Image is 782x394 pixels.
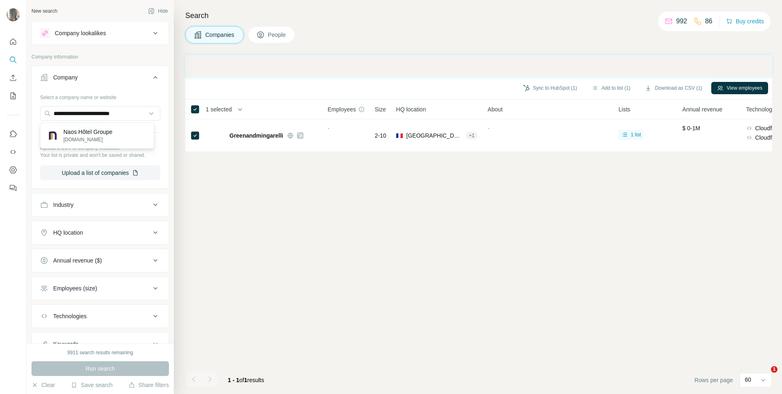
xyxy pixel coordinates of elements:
span: - [328,125,330,131]
div: Industry [53,201,74,209]
span: Technologies [746,105,780,113]
span: Companies [205,31,235,39]
button: Dashboard [7,163,20,177]
button: Use Surfe on LinkedIn [7,127,20,141]
p: Company information [31,53,169,61]
span: 1 - 1 [228,377,239,383]
button: Enrich CSV [7,70,20,85]
span: Size [375,105,386,113]
span: 1 [244,377,247,383]
iframe: Intercom live chat [754,366,774,386]
button: Employees (size) [32,279,169,298]
button: View employees [711,82,768,94]
span: HQ location [396,105,426,113]
span: [GEOGRAPHIC_DATA], [GEOGRAPHIC_DATA]|[GEOGRAPHIC_DATA] [406,131,462,140]
div: Technologies [53,312,87,320]
span: Employees [328,105,356,113]
div: Annual revenue ($) [53,256,102,265]
button: Buy credits [726,16,764,27]
button: My lists [7,88,20,103]
div: Keywords [53,340,78,348]
button: Download as CSV (1) [639,82,708,94]
div: HQ location [53,229,83,237]
p: 86 [705,16,712,26]
button: Use Surfe API [7,145,20,159]
span: 2-10 [375,131,386,140]
div: New search [31,7,57,15]
span: $ 0-1M [682,125,700,131]
span: About [488,105,503,113]
span: 1 selected [206,105,232,113]
button: Upload a list of companies [40,165,160,180]
button: Save search [71,381,112,389]
span: 🇫🇷 [396,131,403,140]
div: Select a company name or website [40,91,160,101]
div: Company lookalikes [55,29,106,37]
p: 992 [676,16,687,26]
button: Annual revenue ($) [32,251,169,270]
span: - [488,125,490,131]
button: Technologies [32,306,169,326]
button: Keywords [32,334,169,354]
button: Search [7,52,20,67]
button: Industry [32,195,169,215]
span: People [268,31,287,39]
button: Sync to HubSpot (1) [517,82,583,94]
button: Share filters [128,381,169,389]
p: [DOMAIN_NAME] [63,136,112,143]
button: Company [32,68,169,91]
div: + 1 [466,132,478,139]
span: 1 list [631,131,641,138]
p: Naos Hôtel Groupe [63,128,112,136]
span: Rows per page [694,376,733,384]
span: of [239,377,244,383]
span: results [228,377,264,383]
img: Avatar [7,8,20,21]
span: Lists [618,105,630,113]
span: 1 [771,366,778,373]
p: 60 [745,376,751,384]
button: HQ location [32,223,169,242]
button: Hide [142,5,174,17]
button: Add to list (1) [586,82,636,94]
img: Logo of Greenandmingarelli [210,129,223,142]
button: Clear [31,381,55,389]
img: Naos Hôtel Groupe [47,130,58,141]
button: Company lookalikes [32,23,169,43]
div: 9911 search results remaining [67,349,133,356]
p: Your list is private and won't be saved or shared. [40,152,160,159]
span: Annual revenue [682,105,722,113]
button: Feedback [7,181,20,195]
div: Company [53,73,78,82]
iframe: Banner [185,55,772,77]
span: Greenandmingarelli [229,131,283,140]
div: Employees (size) [53,284,97,292]
h4: Search [185,10,772,21]
button: Quick start [7,34,20,49]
